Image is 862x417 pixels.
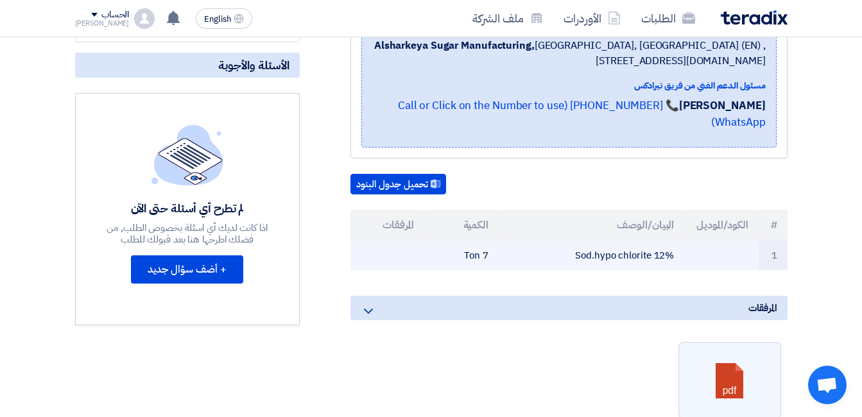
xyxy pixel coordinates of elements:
[759,241,788,271] td: 1
[462,3,553,33] a: ملف الشركة
[424,241,499,271] td: 7 Ton
[350,210,425,241] th: المرفقات
[374,38,535,53] b: Alsharkeya Sugar Manufacturing,
[101,10,129,21] div: الحساب
[398,98,766,130] a: 📞 [PHONE_NUMBER] (Call or Click on the Number to use WhatsApp)
[684,210,759,241] th: الكود/الموديل
[94,222,281,245] div: اذا كانت لديك أي اسئلة بخصوص الطلب, من فضلك اطرحها هنا بعد قبولك للطلب
[759,210,788,241] th: #
[134,8,155,29] img: profile_test.png
[499,210,684,241] th: البيان/الوصف
[372,79,766,92] div: مسئول الدعم الفني من فريق تيرادكس
[631,3,705,33] a: الطلبات
[808,366,847,404] a: دردشة مفتوحة
[499,241,684,271] td: Sod.hypo chlorite 12%
[151,124,223,185] img: empty_state_list.svg
[75,20,130,27] div: [PERSON_NAME]
[679,98,766,114] strong: [PERSON_NAME]
[721,10,788,25] img: Teradix logo
[218,58,289,72] span: الأسئلة والأجوبة
[350,174,446,194] button: تحميل جدول البنود
[372,38,766,69] span: [GEOGRAPHIC_DATA], [GEOGRAPHIC_DATA] (EN) ,[STREET_ADDRESS][DOMAIN_NAME]
[196,8,252,29] button: English
[131,255,243,284] button: + أضف سؤال جديد
[553,3,631,33] a: الأوردرات
[748,301,777,315] span: المرفقات
[204,15,231,24] span: English
[424,210,499,241] th: الكمية
[94,201,281,216] div: لم تطرح أي أسئلة حتى الآن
